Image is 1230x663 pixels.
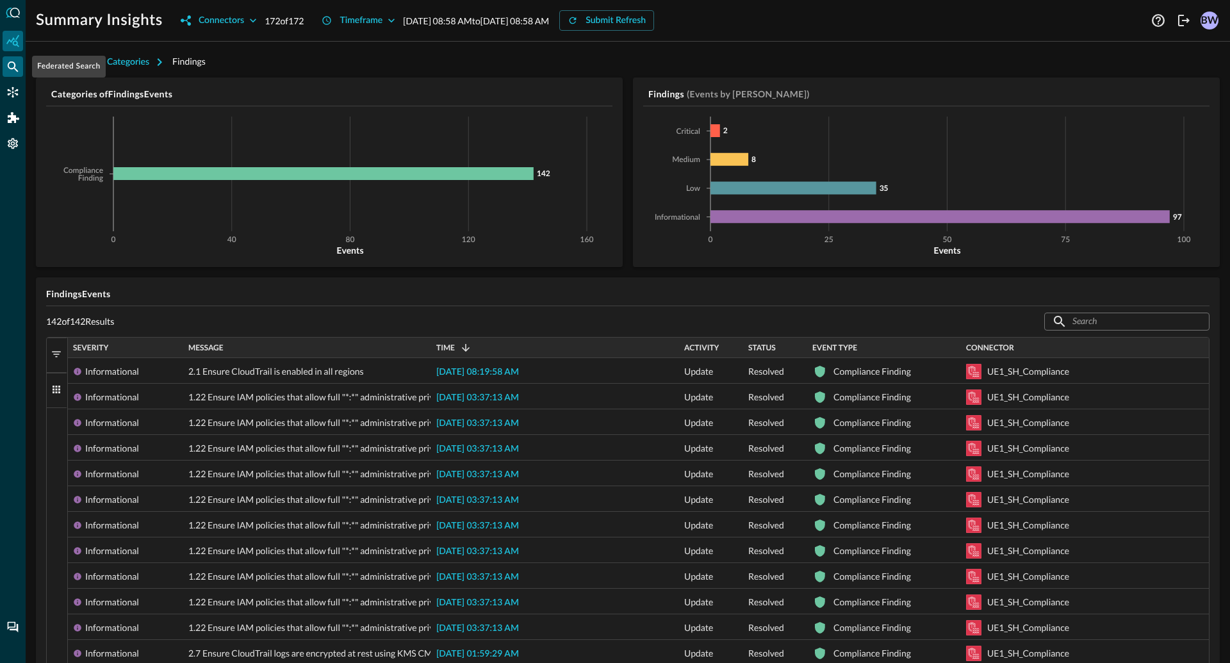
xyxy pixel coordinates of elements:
div: Compliance Finding [833,512,911,538]
span: Message [188,343,224,352]
span: Update [684,436,713,461]
span: 1.22 Ensure IAM policies that allow full "*:*" administrative privileges are not created [188,384,518,410]
button: Submit Refresh [559,10,654,31]
span: Findings [172,56,206,67]
div: Compliance Finding [833,359,911,384]
div: Informational [85,589,139,615]
tspan: 40 [227,236,236,244]
tspan: 120 [462,236,475,244]
span: [DATE] 03:37:13 AM [436,624,519,633]
span: [DATE] 03:37:13 AM [436,598,519,607]
div: Compliance Finding [833,461,911,487]
tspan: Events [933,245,960,256]
span: Update [684,384,713,410]
span: 1.22 Ensure IAM policies that allow full "*:*" administrative privileges are not created [188,564,518,589]
span: 1.22 Ensure IAM policies that allow full "*:*" administrative privileges are not created [188,589,518,615]
div: UE1_SH_Compliance [987,538,1069,564]
tspan: 0 [709,236,713,244]
div: UE1_SH_Compliance [987,359,1069,384]
div: Compliance Finding [833,564,911,589]
button: Investigation Categories [36,52,172,72]
div: Federated Search [32,56,106,78]
span: Update [684,538,713,564]
span: [DATE] 03:37:13 AM [436,470,519,479]
svg: Amazon Security Lake [966,364,981,379]
span: [DATE] 03:37:13 AM [436,573,519,582]
span: Activity [684,343,719,352]
h1: Summary Insights [36,10,163,31]
svg: Amazon Security Lake [966,518,981,533]
svg: Amazon Security Lake [966,441,981,456]
div: Addons [3,108,24,128]
div: UE1_SH_Compliance [987,589,1069,615]
p: 172 of 172 [265,14,304,28]
div: BW [1201,12,1218,29]
h5: Findings [648,88,684,101]
span: [DATE] 03:37:13 AM [436,547,519,556]
div: Informational [85,512,139,538]
span: Connector [966,343,1014,352]
p: 142 of 142 Results [46,316,114,327]
tspan: 100 [1177,236,1191,244]
svg: Amazon Security Lake [966,569,981,584]
span: Resolved [748,538,784,564]
div: Informational [85,384,139,410]
tspan: 160 [580,236,594,244]
div: Informational [85,410,139,436]
tspan: Medium [672,156,700,164]
div: Summary Insights [3,31,23,51]
div: Compliance Finding [833,589,911,615]
span: 1.22 Ensure IAM policies that allow full "*:*" administrative privileges are not created [188,410,518,436]
div: Chat [3,617,23,637]
div: UE1_SH_Compliance [987,384,1069,410]
tspan: 142 [537,168,550,178]
div: Compliance Finding [833,538,911,564]
div: UE1_SH_Compliance [987,436,1069,461]
tspan: Low [686,185,701,193]
div: Compliance Finding [833,615,911,641]
span: Update [684,461,713,487]
span: Resolved [748,512,784,538]
div: UE1_SH_Compliance [987,410,1069,436]
tspan: 75 [1061,236,1070,244]
button: Connectors [173,10,265,31]
div: Compliance Finding [833,487,911,512]
tspan: 8 [751,154,756,164]
span: Update [684,615,713,641]
tspan: Events [336,245,363,256]
div: Informational [85,487,139,512]
span: [DATE] 03:37:13 AM [436,445,519,454]
div: Settings [3,133,23,154]
h5: Findings Events [46,288,1209,300]
tspan: Critical [676,128,700,136]
svg: Amazon Security Lake [966,594,981,610]
span: [DATE] 03:37:13 AM [436,419,519,428]
div: Informational [85,615,139,641]
span: Resolved [748,564,784,589]
tspan: 2 [723,126,728,135]
span: [DATE] 08:19:58 AM [436,368,519,377]
span: 1.22 Ensure IAM policies that allow full "*:*" administrative privileges are not created [188,487,518,512]
div: Informational [85,436,139,461]
button: Logout [1174,10,1194,31]
span: Resolved [748,487,784,512]
input: Search [1072,309,1180,333]
svg: Amazon Security Lake [966,415,981,430]
span: Event Type [812,343,857,352]
span: [DATE] 03:37:13 AM [436,393,519,402]
p: [DATE] 08:58 AM to [DATE] 08:58 AM [403,14,549,28]
div: Compliance Finding [833,410,911,436]
tspan: 97 [1173,212,1182,222]
span: [DATE] 03:37:13 AM [436,496,519,505]
div: Informational [85,359,139,384]
tspan: 25 [824,236,833,244]
button: Help [1148,10,1168,31]
span: Update [684,512,713,538]
tspan: 35 [880,183,889,193]
svg: Amazon Security Lake [966,543,981,559]
span: Resolved [748,589,784,615]
span: Update [684,564,713,589]
div: Federated Search [3,56,23,77]
span: Update [684,359,713,384]
tspan: 80 [346,236,355,244]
